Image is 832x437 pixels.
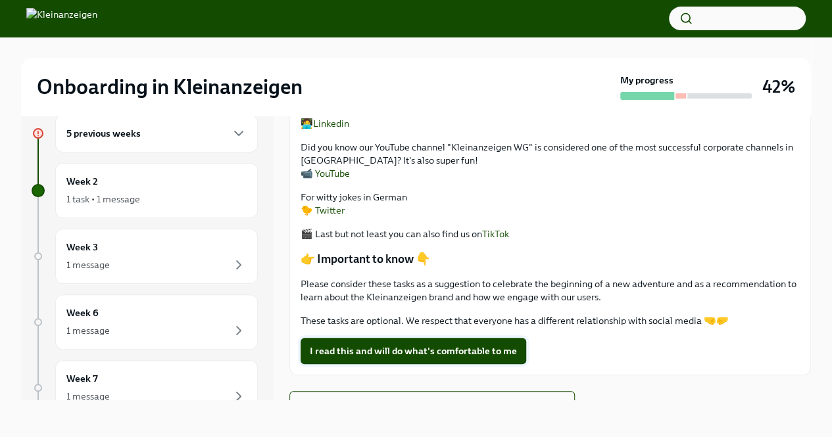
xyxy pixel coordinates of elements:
div: 1 message [66,324,110,337]
p: Get to know about interesting job offers to refer your friends and family, blogposts and more [301,104,800,130]
a: Week 21 task • 1 message [32,163,258,218]
p: 👉 Important to know 👇 [301,251,800,267]
h3: 42% [762,75,795,99]
h6: Week 3 [66,240,98,254]
h6: Week 2 [66,174,98,189]
div: 1 task • 1 message [66,193,140,206]
p: Did you know our YouTube channel "Kleinanzeigen WG" is considered one of the most successful corp... [301,141,800,180]
span: Next task : Give us feedback about your first week of onboarding [301,398,564,411]
a: 🐤 Twitter [301,204,345,216]
button: Next task:Give us feedback about your first week of onboarding [289,391,575,417]
h6: Week 6 [66,306,99,320]
strong: My progress [620,74,673,87]
a: TikTok [482,228,509,240]
h6: Week 7 [66,371,98,386]
a: Week 61 message [32,294,258,350]
a: 🧑‍💻Linkedin [301,118,349,129]
p: For witty jokes in German [301,191,800,217]
span: I read this and will do what's comfortable to me [310,344,517,357]
a: 📹 YouTube [301,168,350,179]
h6: 5 previous weeks [66,126,141,141]
div: 1 message [66,390,110,403]
p: 🎬 Last but not least you can also find us on [301,227,800,241]
p: Please consider these tasks as a suggestion to celebrate the beginning of a new adventure and as ... [301,277,800,304]
h2: Onboarding in Kleinanzeigen [37,74,303,100]
div: 1 message [66,258,110,271]
a: Week 31 message [32,229,258,284]
p: These tasks are optional. We respect that everyone has a different relationship with social media 🤜🤛 [301,314,800,327]
button: I read this and will do what's comfortable to me [301,338,526,364]
a: Week 71 message [32,360,258,415]
img: Kleinanzeigen [26,8,97,29]
div: 5 previous weeks [55,114,258,152]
